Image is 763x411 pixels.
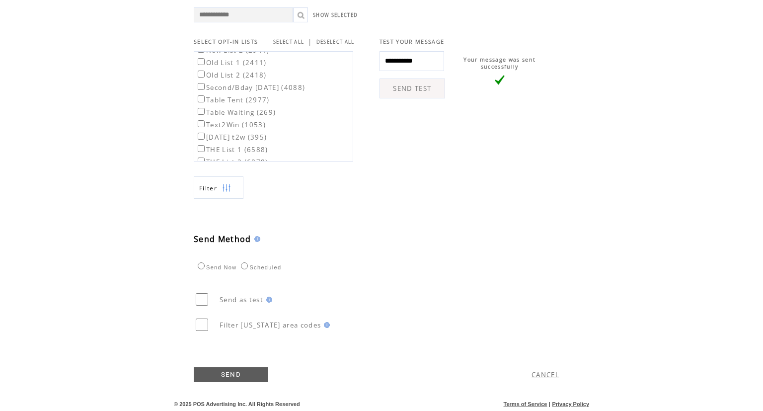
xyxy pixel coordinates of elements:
span: Send as test [220,295,263,304]
span: Show filters [199,184,217,192]
a: CANCEL [532,370,559,379]
label: Old List 2 (2418) [196,71,267,80]
label: Send Now [195,264,236,270]
label: Table Tent (2977) [196,95,270,104]
span: TEST YOUR MESSAGE [380,38,445,45]
span: | [549,401,550,407]
img: vLarge.png [495,75,505,85]
a: DESELECT ALL [316,39,355,45]
label: Old List 1 (2411) [196,58,267,67]
span: Send Method [194,234,251,245]
label: Scheduled [238,264,281,270]
input: [DATE] t2w (395) [198,133,205,140]
a: SHOW SELECTED [313,12,358,18]
label: Text2Win (1053) [196,120,266,129]
span: Filter [US_STATE] area codes [220,321,321,329]
label: Second/Bday [DATE] (4088) [196,83,305,92]
input: Table Tent (2977) [198,95,205,102]
input: Old List 2 (2418) [198,71,205,78]
input: THE List 2 (6878) [198,158,205,164]
input: Table Waiting (269) [198,108,205,115]
input: Scheduled [241,262,248,269]
label: [DATE] t2w (395) [196,133,267,142]
img: filters.png [222,177,231,199]
span: SELECT OPT-IN LISTS [194,38,258,45]
span: © 2025 POS Advertising Inc. All Rights Reserved [174,401,300,407]
input: THE List 1 (6588) [198,145,205,152]
a: Privacy Policy [552,401,589,407]
label: Table Waiting (269) [196,108,276,117]
a: SELECT ALL [273,39,304,45]
input: Send Now [198,262,205,269]
span: | [308,37,312,46]
span: Your message was sent successfully [463,56,535,70]
a: SEND TEST [380,79,445,98]
input: Old List 1 (2411) [198,58,205,65]
a: SEND [194,367,268,382]
label: THE List 2 (6878) [196,158,268,166]
label: THE List 1 (6588) [196,145,268,154]
img: help.gif [251,236,260,242]
a: Terms of Service [504,401,547,407]
a: Filter [194,176,243,199]
input: Second/Bday [DATE] (4088) [198,83,205,90]
img: help.gif [321,322,330,328]
img: help.gif [263,297,272,303]
input: Text2Win (1053) [198,120,205,127]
